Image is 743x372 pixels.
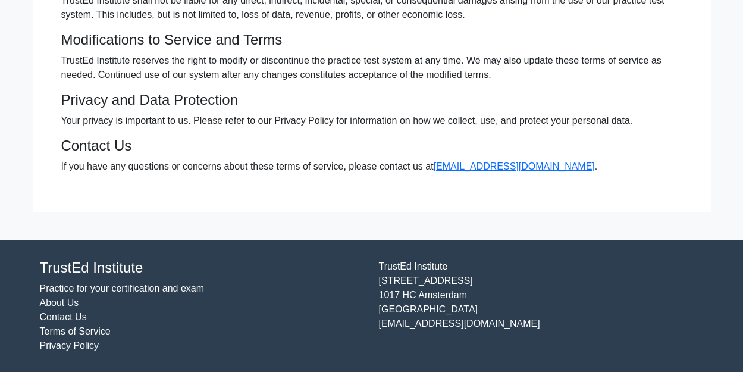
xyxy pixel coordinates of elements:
h4: Modifications to Service and Terms [61,32,682,49]
a: [EMAIL_ADDRESS][DOMAIN_NAME] [434,161,595,171]
h4: Contact Us [61,137,682,155]
a: Practice for your certification and exam [40,283,205,293]
a: Contact Us [40,312,87,322]
a: About Us [40,298,79,308]
h4: TrustEd Institute [40,260,365,277]
p: TrustEd Institute reserves the right to modify or discontinue the practice test system at any tim... [61,54,682,82]
a: Terms of Service [40,326,111,336]
h4: Privacy and Data Protection [61,92,682,109]
p: Your privacy is important to us. Please refer to our Privacy Policy for information on how we col... [61,114,682,128]
div: TrustEd Institute [STREET_ADDRESS] 1017 HC Amsterdam [GEOGRAPHIC_DATA] [EMAIL_ADDRESS][DOMAIN_NAME] [372,260,711,353]
p: If you have any questions or concerns about these terms of service, please contact us at . [61,160,682,174]
a: Privacy Policy [40,340,99,351]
